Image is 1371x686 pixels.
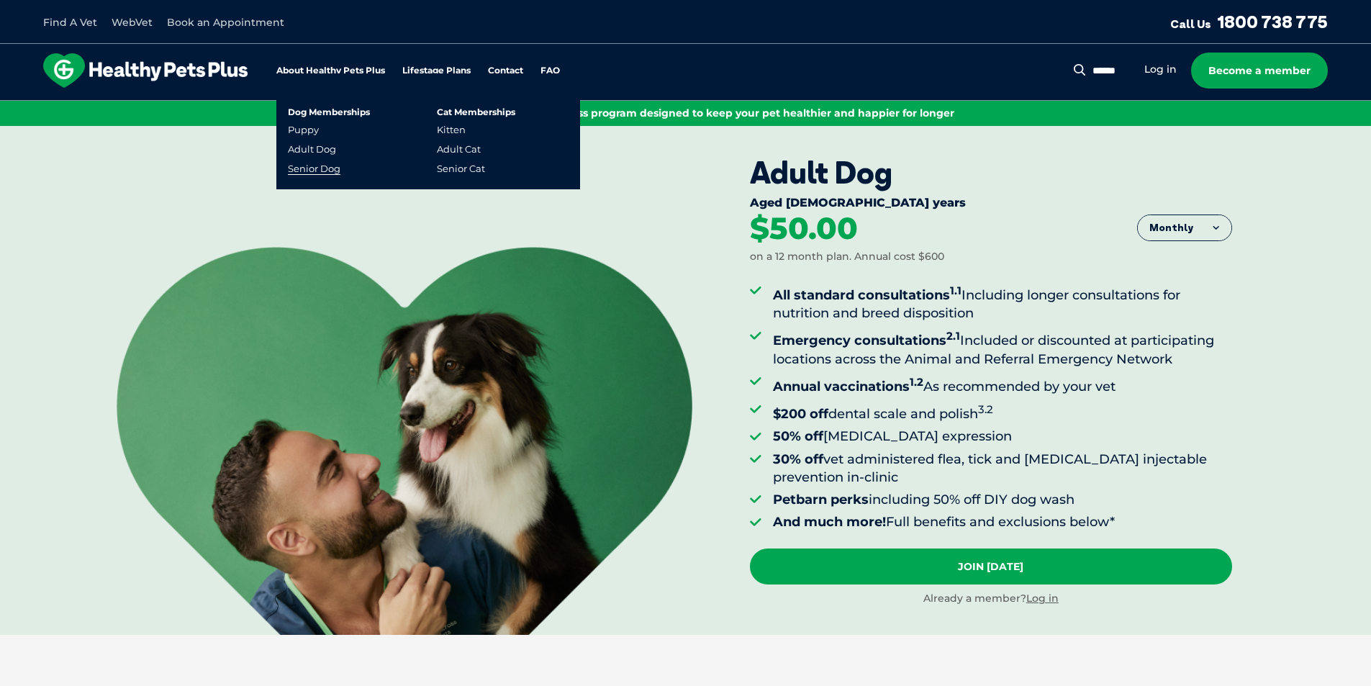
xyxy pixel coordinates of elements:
a: Log in [1144,63,1177,76]
div: Already a member? [750,592,1232,606]
sup: 2.1 [946,329,960,343]
li: vet administered flea, tick and [MEDICAL_DATA] injectable prevention in-clinic [773,451,1232,487]
div: $50.00 [750,213,858,245]
strong: Emergency consultations [773,333,960,348]
strong: Petbarn perks [773,492,869,507]
a: Book an Appointment [167,16,284,29]
a: Contact [488,66,523,76]
a: About Healthy Pets Plus [276,66,385,76]
a: FAQ [540,66,560,76]
li: dental scale and polish [773,400,1232,423]
strong: All standard consultations [773,287,961,303]
a: Senior Cat [437,163,485,175]
a: Adult Dog [288,143,336,155]
strong: Annual vaccinations [773,379,923,394]
a: Dog Memberships [288,108,370,117]
strong: And much more! [773,514,886,530]
a: Lifestage Plans [402,66,471,76]
span: Proactive, preventative wellness program designed to keep your pet healthier and happier for longer [417,107,954,119]
li: Full benefits and exclusions below* [773,513,1232,531]
li: Including longer consultations for nutrition and breed disposition [773,281,1232,322]
button: Search [1071,63,1089,77]
a: Puppy [288,124,319,136]
li: [MEDICAL_DATA] expression [773,428,1232,446]
a: Kitten [437,124,466,136]
a: Call Us1800 738 775 [1170,11,1328,32]
li: Included or discounted at participating locations across the Animal and Referral Emergency Network [773,327,1232,368]
a: Join [DATE] [750,549,1232,585]
div: Aged [DEMOGRAPHIC_DATA] years [750,196,1232,213]
span: Call Us [1170,17,1211,31]
a: WebVet [112,16,153,29]
div: Adult Dog [750,155,1232,191]
a: Log in [1026,592,1059,605]
a: Find A Vet [43,16,97,29]
a: Cat Memberships [437,108,515,117]
div: on a 12 month plan. Annual cost $600 [750,250,944,264]
strong: 50% off [773,428,823,444]
a: Adult Cat [437,143,481,155]
a: Become a member [1191,53,1328,89]
img: hpp-logo [43,53,248,88]
sup: 1.2 [910,375,923,389]
li: including 50% off DIY dog wash [773,491,1232,509]
button: Monthly [1138,215,1231,241]
img: <br /> <b>Warning</b>: Undefined variable $title in <b>/var/www/html/current/codepool/wp-content/... [117,247,692,635]
li: As recommended by your vet [773,373,1232,396]
sup: 1.1 [950,284,961,297]
sup: 3.2 [978,402,993,416]
strong: 30% off [773,451,823,467]
strong: $200 off [773,406,828,422]
a: Senior Dog [288,163,340,175]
